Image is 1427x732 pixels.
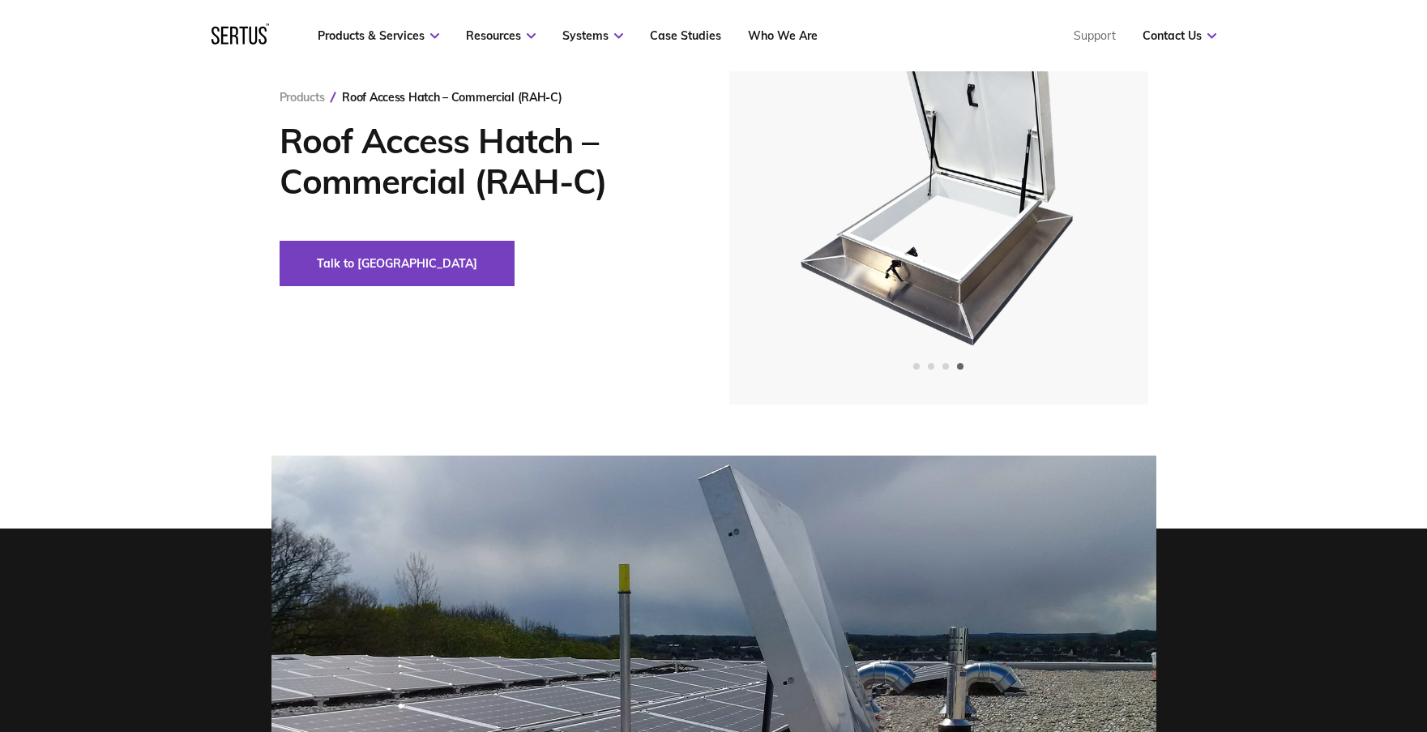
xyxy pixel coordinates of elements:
[942,363,949,370] span: Go to slide 3
[650,28,721,43] a: Case Studies
[280,90,325,105] a: Products
[280,121,681,202] h1: Roof Access Hatch – Commercial (RAH-C)
[466,28,536,43] a: Resources
[562,28,623,43] a: Systems
[1143,28,1216,43] a: Contact Us
[913,363,920,370] span: Go to slide 1
[1074,28,1116,43] a: Support
[280,241,515,286] button: Talk to [GEOGRAPHIC_DATA]
[748,28,818,43] a: Who We Are
[1135,544,1427,732] iframe: Chat Widget
[318,28,439,43] a: Products & Services
[928,363,934,370] span: Go to slide 2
